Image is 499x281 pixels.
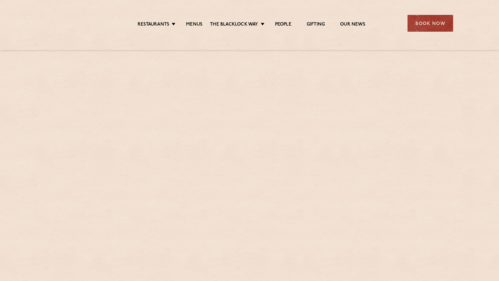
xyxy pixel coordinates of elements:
a: Gifting [307,22,325,28]
a: The Blacklock Way [210,22,258,28]
a: Restaurants [138,22,169,28]
div: Book Now [408,15,453,32]
a: Menus [186,22,202,28]
a: People [275,22,291,28]
img: svg%3E [46,6,98,41]
a: Our News [340,22,365,28]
